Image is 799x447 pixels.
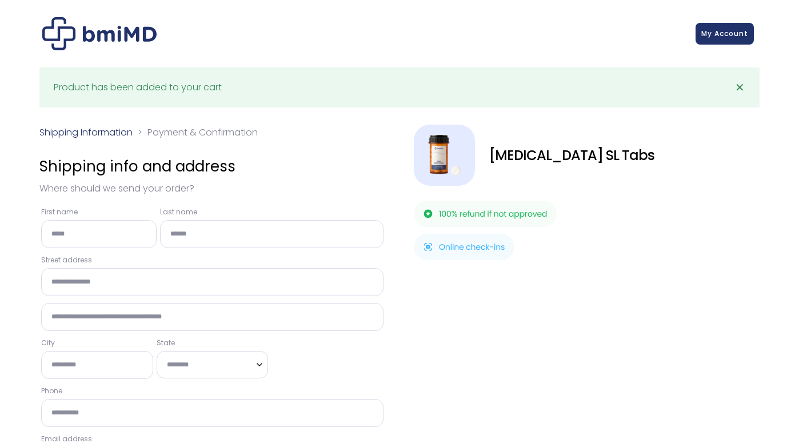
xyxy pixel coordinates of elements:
[42,17,157,50] img: Checkout
[489,147,760,163] div: [MEDICAL_DATA] SL Tabs
[696,23,754,45] a: My Account
[41,386,383,396] label: Phone
[39,181,385,197] p: Where should we send your order?
[414,125,475,186] img: Sermorelin SL Tabs
[728,76,751,99] a: ✕
[54,79,222,95] div: Product has been added to your cart
[138,126,142,139] span: >
[147,126,258,139] span: Payment & Confirmation
[157,338,269,348] label: State
[414,201,557,227] img: 100% refund if not approved
[414,234,514,260] img: Online check-ins
[160,207,383,217] label: Last name
[41,434,383,444] label: Email address
[41,255,383,265] label: Street address
[39,126,133,139] a: Shipping Information
[39,152,385,181] h3: Shipping info and address
[701,29,748,38] span: My Account
[41,338,153,348] label: City
[735,79,745,95] span: ✕
[41,207,157,217] label: First name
